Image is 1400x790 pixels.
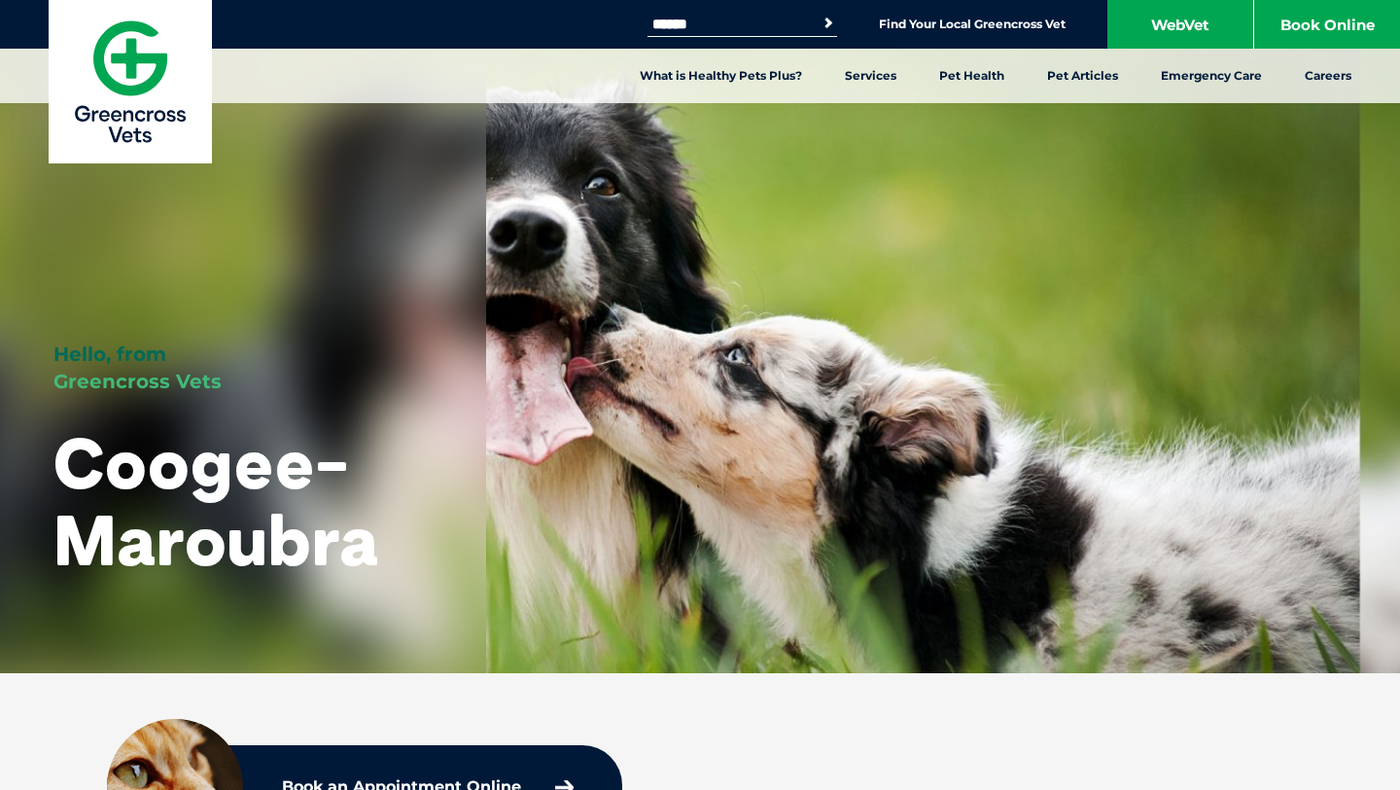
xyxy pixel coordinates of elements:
[819,14,838,33] button: Search
[1283,49,1373,103] a: Careers
[918,49,1026,103] a: Pet Health
[53,424,433,578] h1: Coogee-Maroubra
[618,49,823,103] a: What is Healthy Pets Plus?
[879,17,1066,32] a: Find Your Local Greencross Vet
[1139,49,1283,103] a: Emergency Care
[823,49,918,103] a: Services
[53,342,166,366] span: Hello, from
[1026,49,1139,103] a: Pet Articles
[53,370,222,393] span: Greencross Vets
